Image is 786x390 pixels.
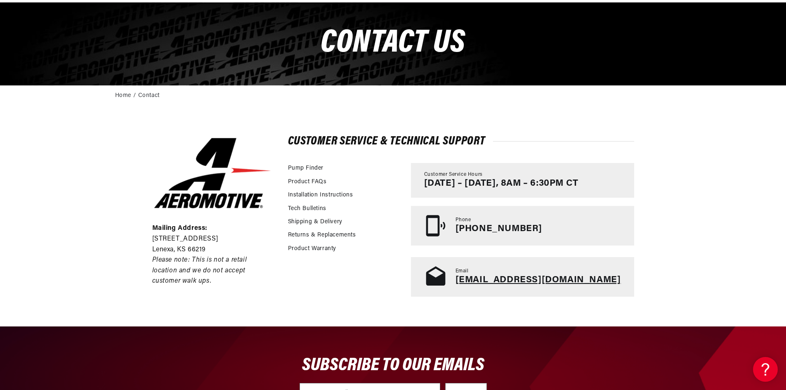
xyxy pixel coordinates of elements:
p: [DATE] – [DATE], 8AM – 6:30PM CT [424,178,578,189]
span: CONTACt us [321,27,465,60]
a: Shipping & Delivery [288,217,342,227]
a: Installation Instructions [288,191,353,200]
a: Returns & Replacements [288,231,356,240]
strong: Mailing Address: [152,225,208,232]
span: SUBSCRIBE TO OUR EMAILS [302,356,484,375]
p: [STREET_ADDRESS] [152,234,273,245]
a: [EMAIL_ADDRESS][DOMAIN_NAME] [456,275,621,285]
a: Pump Finder [288,164,324,173]
span: Email [456,268,469,275]
a: Tech Bulletins [288,204,326,213]
nav: breadcrumbs [115,91,671,100]
span: Customer Service Hours [424,171,483,178]
p: Lenexa, KS 66219 [152,245,273,255]
em: Please note: This is not a retail location and we do not accept customer walk ups. [152,257,247,284]
span: Phone [456,217,471,224]
h2: Customer Service & Technical Support [288,136,634,147]
a: Product FAQs [288,177,327,187]
a: Phone [PHONE_NUMBER] [411,206,634,246]
a: Home [115,91,131,100]
p: [PHONE_NUMBER] [456,224,542,234]
a: Contact [138,91,160,100]
a: Product Warranty [288,244,337,253]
